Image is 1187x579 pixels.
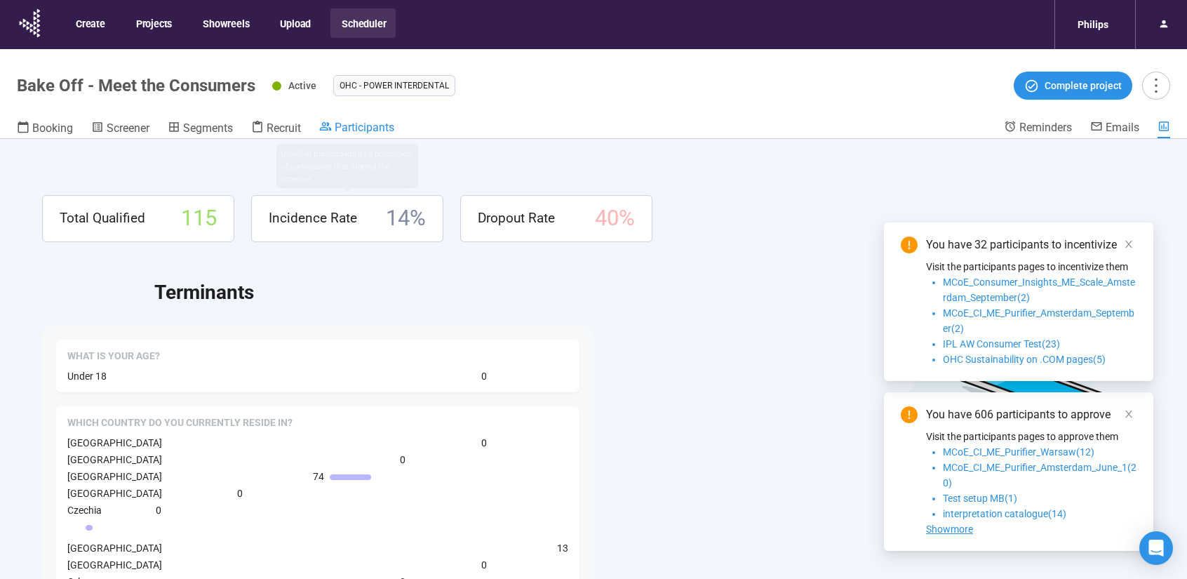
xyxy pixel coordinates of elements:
[943,338,1060,350] span: IPL AW Consumer Test(23)
[330,8,396,38] button: Scheduler
[926,259,1136,274] p: Visit the participants pages to incentivize them
[340,79,449,93] span: OHC - Power Interdental
[386,201,426,236] span: 14 %
[67,416,293,430] span: Which country do you currently reside in?
[478,208,555,229] span: Dropout Rate
[481,368,487,384] span: 0
[943,508,1066,519] span: interpretation catalogue(14)
[481,435,487,451] span: 0
[67,454,162,465] span: [GEOGRAPHIC_DATA]
[926,406,1136,423] div: You have 606 participants to approve
[267,121,301,135] span: Recruit
[65,8,115,38] button: Create
[251,120,301,138] a: Recruit
[67,488,162,499] span: [GEOGRAPHIC_DATA]
[943,493,1017,504] span: Test setup MB(1)
[67,371,107,382] span: Under 18
[1124,239,1134,249] span: close
[269,8,321,38] button: Upload
[91,120,149,138] a: Screener
[67,543,162,554] span: [GEOGRAPHIC_DATA]
[288,80,316,91] span: Active
[1069,11,1117,38] div: Philips
[67,505,102,516] span: Czechia
[192,8,259,38] button: Showreels
[32,121,73,135] span: Booking
[107,121,149,135] span: Screener
[1139,531,1173,565] div: Open Intercom Messenger
[125,8,182,38] button: Projects
[1146,76,1165,95] span: more
[400,452,405,467] span: 0
[17,120,73,138] a: Booking
[901,237,918,253] span: exclamation-circle
[269,208,357,229] span: Incidence Rate
[313,469,324,484] span: 74
[557,540,568,556] span: 13
[943,307,1134,334] span: MCoE_CI_ME_Purifier_Amsterdam_September(2)
[60,208,145,229] span: Total Qualified
[901,406,918,423] span: exclamation-circle
[595,201,635,236] span: 40 %
[67,559,162,571] span: [GEOGRAPHIC_DATA]
[1106,121,1139,134] span: Emails
[319,120,394,137] a: Participants
[1124,409,1134,419] span: close
[168,120,233,138] a: Segments
[156,503,161,518] span: 0
[926,524,973,535] span: Showmore
[237,486,243,501] span: 0
[943,446,1094,458] span: MCoE_CI_ME_Purifier_Warsaw(12)
[67,437,162,448] span: [GEOGRAPHIC_DATA]
[67,350,160,364] span: What is your age?
[67,471,162,482] span: [GEOGRAPHIC_DATA]
[1090,120,1139,137] a: Emails
[17,76,255,95] h1: Bake Off - Meet the Consumers
[181,201,217,236] span: 115
[1004,120,1072,137] a: Reminders
[481,557,487,573] span: 0
[1142,72,1170,100] button: more
[926,429,1136,444] p: Visit the participants pages to approve them
[335,121,394,134] span: Participants
[943,277,1135,303] span: MCoE_Consumer_Insights_ME_Scale_Amsterdam_September(2)
[1014,72,1132,100] button: Complete project
[1045,78,1122,93] span: Complete project
[943,354,1106,365] span: OHC Sustainability on .COM pages(5)
[926,237,1136,253] div: You have 32 participants to incentivize
[1019,121,1072,134] span: Reminders
[154,277,1145,308] h2: Terminants
[183,121,233,135] span: Segments
[943,462,1136,488] span: MCoE_CI_ME_Purifier_Amsterdam_June_1(20)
